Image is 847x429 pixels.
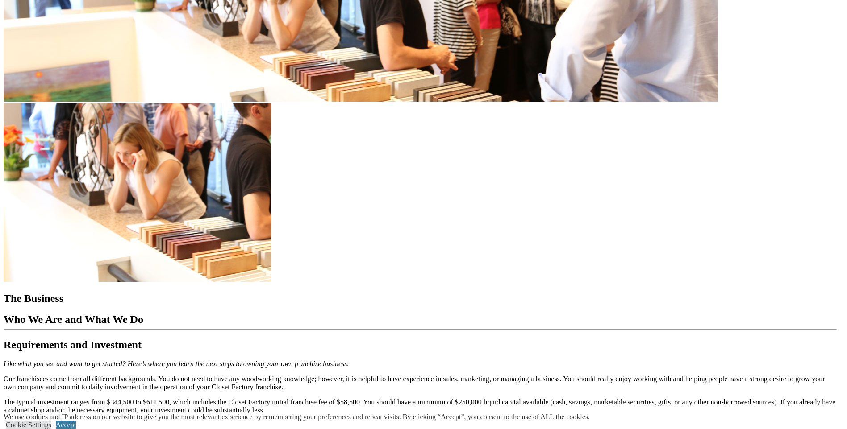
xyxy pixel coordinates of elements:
[4,313,837,326] h2: Who We Are and What We Do
[6,421,51,429] a: Cookie Settings
[4,375,837,391] p: Our franchisees come from all different backgrounds. You do not need to have any woodworking know...
[4,339,837,351] h2: Requirements and Investment
[4,360,349,367] em: Like what you see and want to get started? Here’s where you learn the next steps to owning your o...
[56,421,76,429] a: Accept
[4,398,837,414] p: The typical investment ranges from $344,500 to $611,500, which includes the Closet Factory initia...
[4,103,271,282] img: Mobile image of The Business
[4,413,590,421] div: We use cookies and IP address on our website to give you the most relevant experience by remember...
[4,293,837,305] h2: The Business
